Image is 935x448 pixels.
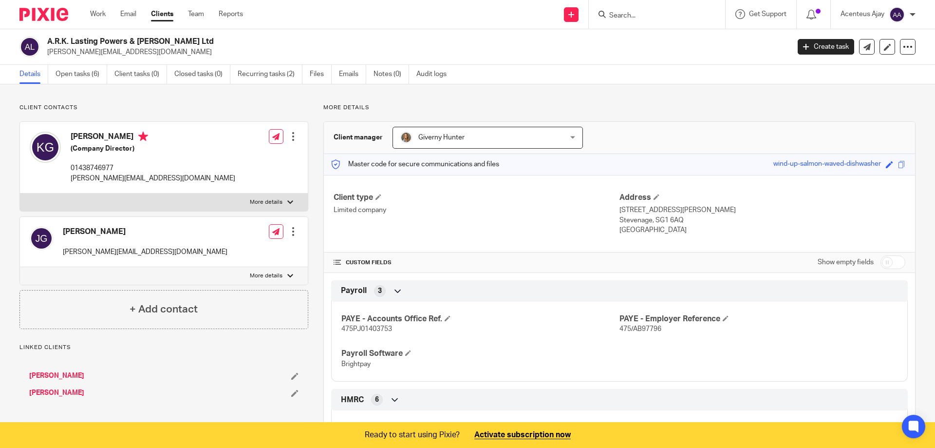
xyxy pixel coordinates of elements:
[416,65,454,84] a: Audit logs
[47,37,636,47] h2: A.R.K. Lasting Powers & [PERSON_NAME] Ltd
[375,395,379,405] span: 6
[400,132,412,143] img: GH%20LinkedIn%20Photo.jpg
[749,11,786,18] span: Get Support
[19,37,40,57] img: svg%3E
[310,65,332,84] a: Files
[29,371,84,381] a: [PERSON_NAME]
[339,65,366,84] a: Emails
[219,9,243,19] a: Reports
[63,247,227,257] p: [PERSON_NAME][EMAIL_ADDRESS][DOMAIN_NAME]
[378,286,382,296] span: 3
[608,12,696,20] input: Search
[63,227,227,237] h4: [PERSON_NAME]
[19,344,308,351] p: Linked clients
[334,193,619,203] h4: Client type
[138,132,148,141] i: Primary
[71,174,235,183] p: [PERSON_NAME][EMAIL_ADDRESS][DOMAIN_NAME]
[418,134,465,141] span: Giverny Hunter
[841,9,884,19] p: Acenteus Ajay
[250,198,282,206] p: More details
[30,132,61,163] img: svg%3E
[334,259,619,267] h4: CUSTOM FIELDS
[798,39,854,55] a: Create task
[331,159,499,169] p: Master code for secure communications and files
[374,65,409,84] a: Notes (0)
[188,9,204,19] a: Team
[174,65,230,84] a: Closed tasks (0)
[19,8,68,21] img: Pixie
[818,257,874,267] label: Show empty fields
[151,9,173,19] a: Clients
[619,215,905,225] p: Stevenage, SG1 6AQ
[334,205,619,215] p: Limited company
[250,272,282,280] p: More details
[238,65,302,84] a: Recurring tasks (2)
[71,144,235,154] h5: (Company Director)
[341,361,371,368] span: Brightpay
[19,65,48,84] a: Details
[130,302,198,317] h4: + Add contact
[341,349,619,359] h4: Payroll Software
[71,163,235,173] p: 01438746977
[29,388,84,398] a: [PERSON_NAME]
[889,7,905,22] img: svg%3E
[619,314,898,324] h4: PAYE - Employer Reference
[56,65,107,84] a: Open tasks (6)
[341,326,392,332] span: 475PJ01403753
[341,395,364,405] span: HMRC
[19,104,308,112] p: Client contacts
[619,205,905,215] p: [STREET_ADDRESS][PERSON_NAME]
[90,9,106,19] a: Work
[619,326,661,332] span: 475/AB97796
[619,225,905,235] p: [GEOGRAPHIC_DATA]
[114,65,167,84] a: Client tasks (0)
[120,9,136,19] a: Email
[341,286,367,296] span: Payroll
[341,314,619,324] h4: PAYE - Accounts Office Ref.
[71,132,235,144] h4: [PERSON_NAME]
[619,193,905,203] h4: Address
[47,47,783,57] p: [PERSON_NAME][EMAIL_ADDRESS][DOMAIN_NAME]
[773,159,881,170] div: wind-up-salmon-waved-dishwasher
[323,104,916,112] p: More details
[334,133,383,142] h3: Client manager
[30,227,53,250] img: svg%3E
